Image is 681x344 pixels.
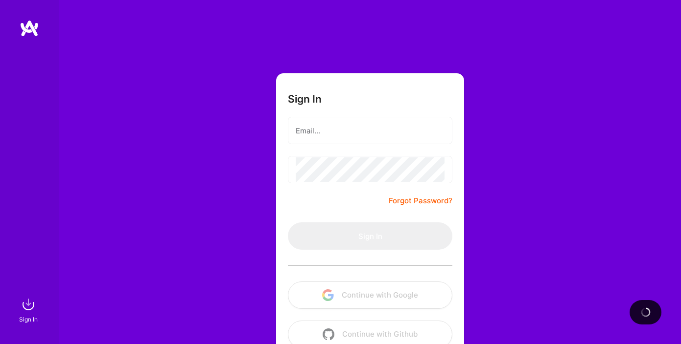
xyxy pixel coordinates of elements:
img: loading [641,307,651,317]
button: Continue with Google [288,281,452,309]
a: sign inSign In [21,295,38,324]
h3: Sign In [288,93,322,105]
img: logo [20,20,39,37]
button: Sign In [288,222,452,250]
img: sign in [19,295,38,314]
a: Forgot Password? [389,195,452,207]
div: Sign In [19,314,38,324]
img: icon [323,328,334,340]
input: Email... [296,118,445,143]
img: icon [322,289,334,301]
